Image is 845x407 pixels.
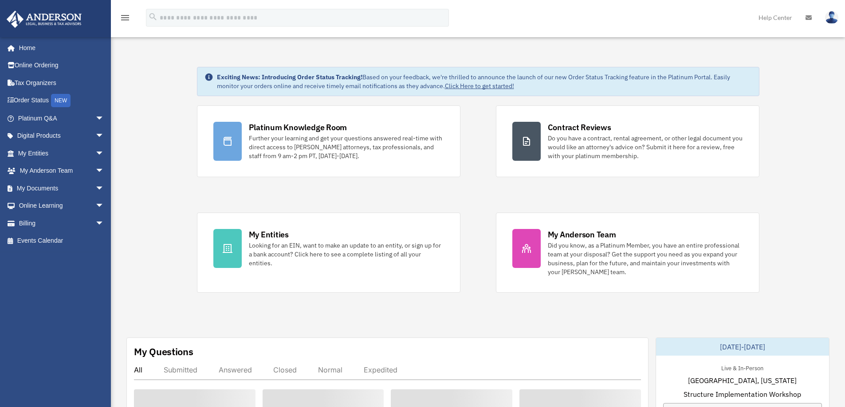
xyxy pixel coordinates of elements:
div: NEW [51,94,71,107]
span: [GEOGRAPHIC_DATA], [US_STATE] [688,375,797,386]
strong: Exciting News: Introducing Order Status Tracking! [217,73,362,81]
div: All [134,365,142,374]
a: My Anderson Teamarrow_drop_down [6,162,118,180]
a: My Entitiesarrow_drop_down [6,144,118,162]
div: Live & In-Person [714,363,770,372]
a: Platinum Q&Aarrow_drop_down [6,109,118,127]
span: Structure Implementation Workshop [684,389,801,399]
a: Events Calendar [6,232,118,250]
div: Answered [219,365,252,374]
div: [DATE]-[DATE] [656,338,829,356]
div: Normal [318,365,342,374]
span: arrow_drop_down [95,109,113,128]
span: arrow_drop_down [95,127,113,145]
a: Home [6,39,113,57]
a: Order StatusNEW [6,92,118,110]
img: Anderson Advisors Platinum Portal [4,11,84,28]
a: Online Learningarrow_drop_down [6,197,118,215]
div: Based on your feedback, we're thrilled to announce the launch of our new Order Status Tracking fe... [217,73,752,90]
div: Looking for an EIN, want to make an update to an entity, or sign up for a bank account? Click her... [249,241,444,267]
a: My Anderson Team Did you know, as a Platinum Member, you have an entire professional team at your... [496,213,759,293]
div: Closed [273,365,297,374]
div: Contract Reviews [548,122,611,133]
img: User Pic [825,11,838,24]
a: Digital Productsarrow_drop_down [6,127,118,145]
i: menu [120,12,130,23]
span: arrow_drop_down [95,144,113,163]
a: Tax Organizers [6,74,118,92]
div: My Questions [134,345,193,358]
div: Further your learning and get your questions answered real-time with direct access to [PERSON_NAM... [249,134,444,160]
a: My Entities Looking for an EIN, want to make an update to an entity, or sign up for a bank accoun... [197,213,460,293]
div: Submitted [164,365,197,374]
div: My Anderson Team [548,229,616,240]
a: My Documentsarrow_drop_down [6,179,118,197]
a: Online Ordering [6,57,118,74]
span: arrow_drop_down [95,214,113,233]
a: menu [120,16,130,23]
a: Platinum Knowledge Room Further your learning and get your questions answered real-time with dire... [197,105,460,177]
div: Platinum Knowledge Room [249,122,347,133]
div: Did you know, as a Platinum Member, you have an entire professional team at your disposal? Get th... [548,241,743,276]
div: My Entities [249,229,289,240]
i: search [148,12,158,22]
div: Expedited [364,365,397,374]
span: arrow_drop_down [95,162,113,180]
span: arrow_drop_down [95,179,113,198]
div: Do you have a contract, rental agreement, or other legal document you would like an attorney's ad... [548,134,743,160]
a: Billingarrow_drop_down [6,214,118,232]
a: Contract Reviews Do you have a contract, rental agreement, or other legal document you would like... [496,105,759,177]
span: arrow_drop_down [95,197,113,215]
a: Click Here to get started! [445,82,514,90]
